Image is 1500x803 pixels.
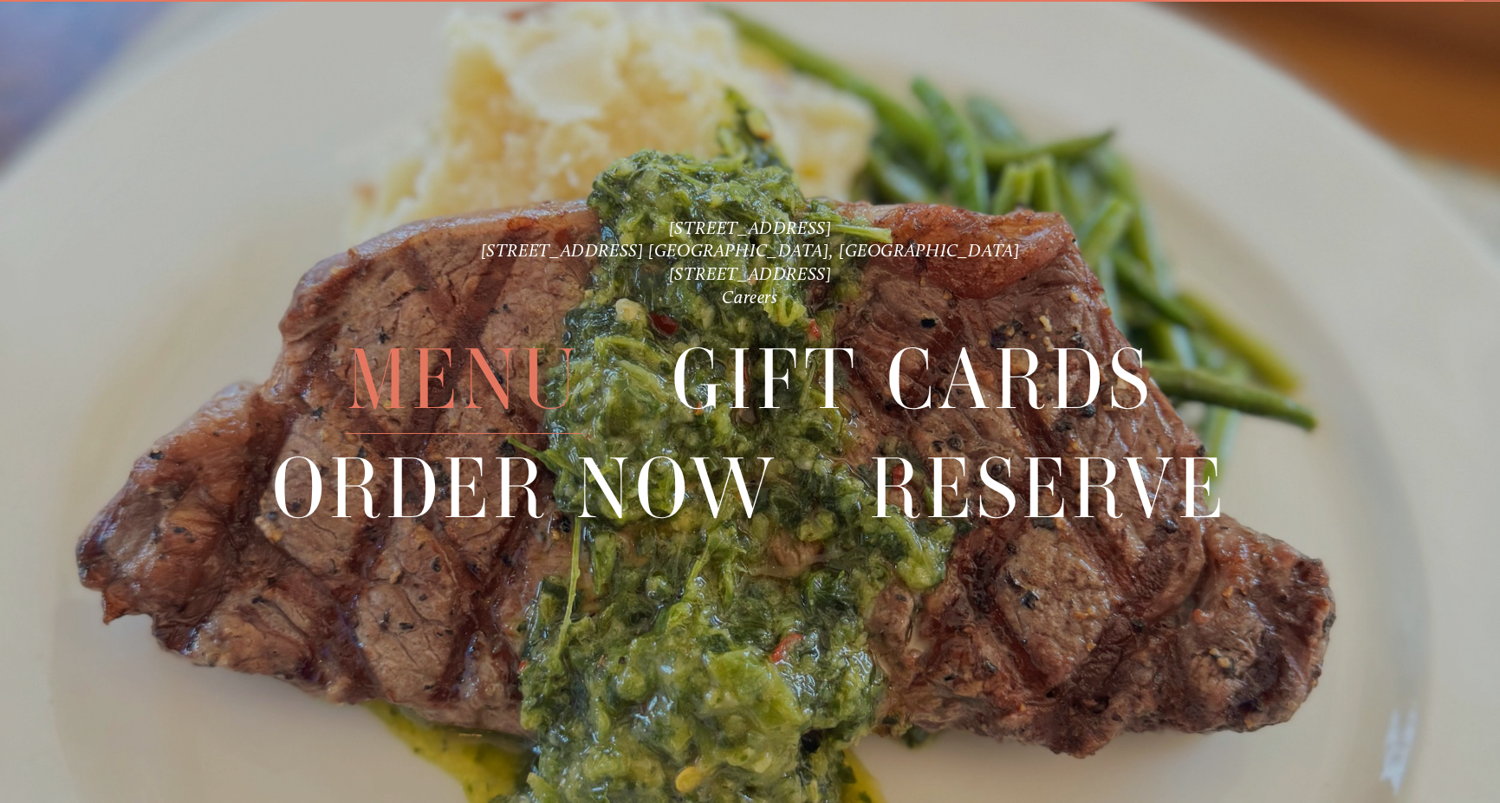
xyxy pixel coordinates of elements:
[481,239,1020,261] a: [STREET_ADDRESS] [GEOGRAPHIC_DATA], [GEOGRAPHIC_DATA]
[272,435,779,543] span: Order Now
[346,326,581,434] span: Menu
[869,435,1228,542] a: Reserve
[869,435,1228,543] span: Reserve
[672,326,1154,433] a: Gift Cards
[272,435,779,542] a: Order Now
[669,216,832,237] a: [STREET_ADDRESS]
[672,326,1154,434] span: Gift Cards
[722,286,777,308] a: Careers
[346,326,581,433] a: Menu
[669,262,832,284] a: [STREET_ADDRESS]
